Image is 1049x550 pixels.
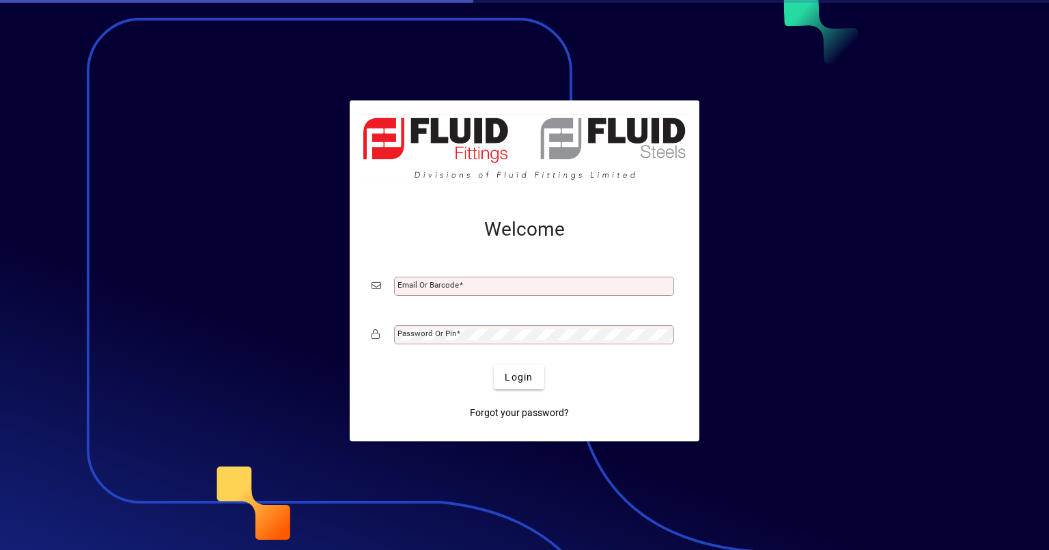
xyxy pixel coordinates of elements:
[397,280,459,290] mat-label: Email or Barcode
[464,400,574,425] a: Forgot your password?
[372,218,677,241] h2: Welcome
[505,370,533,385] span: Login
[494,365,544,389] button: Login
[397,329,456,338] mat-label: Password or Pin
[470,406,569,420] span: Forgot your password?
